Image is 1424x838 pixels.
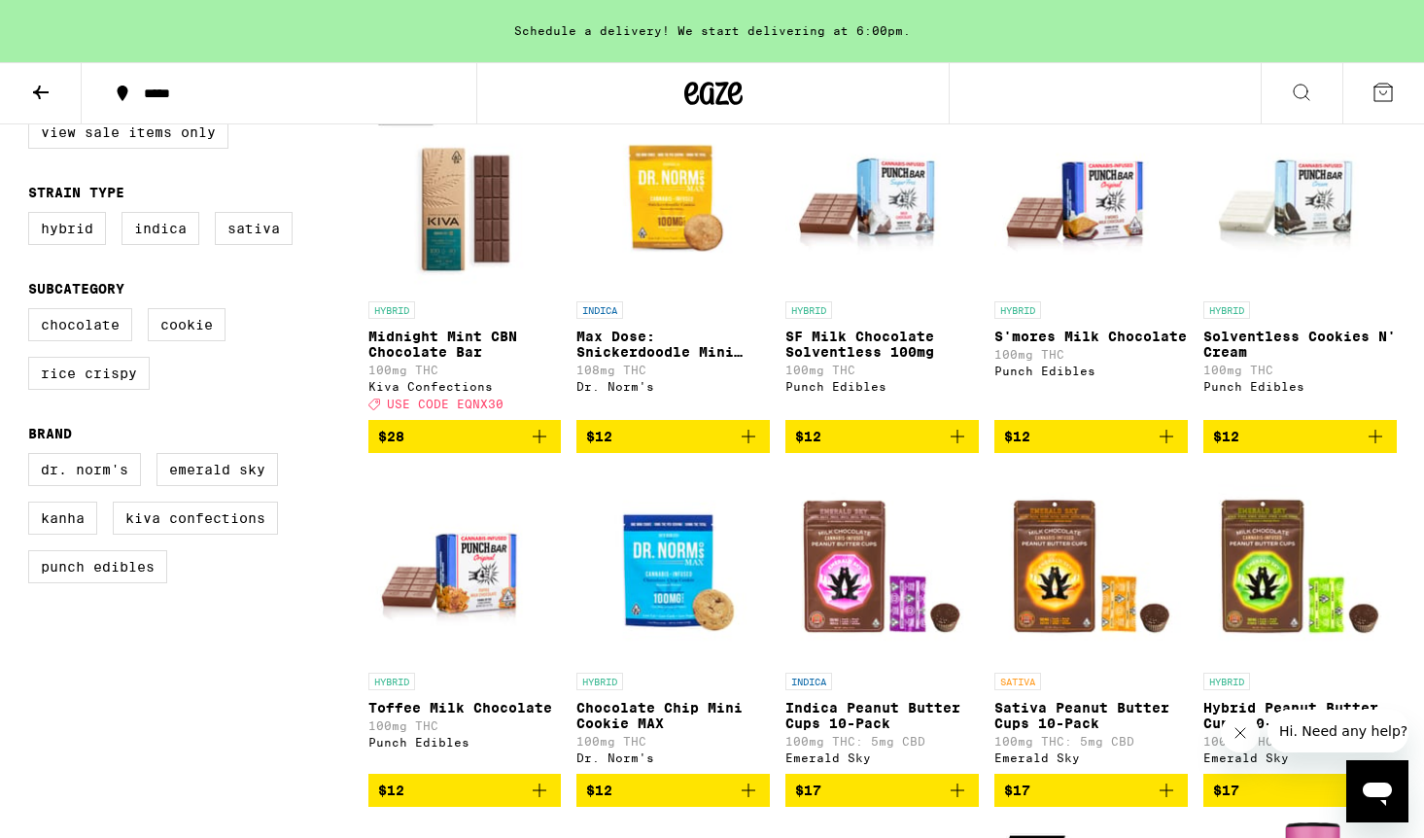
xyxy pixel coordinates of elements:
p: 100mg THC [1203,735,1397,748]
img: Punch Edibles - Solventless Cookies N' Cream [1203,97,1397,292]
label: Kiva Confections [113,502,278,535]
div: Punch Edibles [368,736,562,749]
p: 100mg THC [1203,364,1397,376]
span: $12 [378,783,404,798]
span: $17 [795,783,821,798]
span: $12 [586,429,612,444]
label: Cookie [148,308,226,341]
p: HYBRID [785,301,832,319]
p: HYBRID [1203,673,1250,690]
iframe: Button to launch messaging window [1346,760,1408,822]
button: Add to bag [785,774,979,807]
img: Kiva Confections - Midnight Mint CBN Chocolate Bar [368,97,562,292]
label: Sativa [215,212,293,245]
p: INDICA [785,673,832,690]
span: USE CODE EQNX30 [387,398,504,410]
button: Add to bag [785,420,979,453]
p: HYBRID [994,301,1041,319]
button: Add to bag [1203,774,1397,807]
div: Punch Edibles [785,380,979,393]
p: 100mg THC [368,364,562,376]
img: Punch Edibles - Toffee Milk Chocolate [368,469,562,663]
div: Dr. Norm's [576,380,770,393]
p: Sativa Peanut Butter Cups 10-Pack [994,700,1188,731]
span: $17 [1213,783,1239,798]
a: Open page for Toffee Milk Chocolate from Punch Edibles [368,469,562,774]
legend: Subcategory [28,281,124,297]
p: Midnight Mint CBN Chocolate Bar [368,329,562,360]
a: Open page for SF Milk Chocolate Solventless 100mg from Punch Edibles [785,97,979,420]
label: Dr. Norm's [28,453,141,486]
legend: Strain Type [28,185,124,200]
p: SF Milk Chocolate Solventless 100mg [785,329,979,360]
img: Dr. Norm's - Chocolate Chip Mini Cookie MAX [576,469,770,663]
a: Open page for Chocolate Chip Mini Cookie MAX from Dr. Norm's [576,469,770,774]
div: Emerald Sky [994,751,1188,764]
label: Indica [122,212,199,245]
p: Solventless Cookies N' Cream [1203,329,1397,360]
p: S'mores Milk Chocolate [994,329,1188,344]
div: Kiva Confections [368,380,562,393]
label: Emerald Sky [156,453,278,486]
span: $12 [586,783,612,798]
p: Toffee Milk Chocolate [368,700,562,716]
a: Open page for Hybrid Peanut Butter Cups 10-Pack from Emerald Sky [1203,469,1397,774]
p: HYBRID [576,673,623,690]
button: Add to bag [994,420,1188,453]
p: 100mg THC [576,735,770,748]
p: 100mg THC [994,348,1188,361]
a: Open page for Solventless Cookies N' Cream from Punch Edibles [1203,97,1397,420]
img: Emerald Sky - Sativa Peanut Butter Cups 10-Pack [994,469,1188,663]
img: Punch Edibles - S'mores Milk Chocolate [994,97,1188,292]
label: Rice Crispy [28,357,150,390]
button: Add to bag [576,420,770,453]
img: Dr. Norm's - Max Dose: Snickerdoodle Mini Cookie - Indica [576,97,770,292]
p: 100mg THC [368,719,562,732]
p: Indica Peanut Butter Cups 10-Pack [785,700,979,731]
p: 100mg THC [785,364,979,376]
div: Punch Edibles [994,365,1188,377]
p: HYBRID [368,673,415,690]
span: $17 [1004,783,1030,798]
p: Max Dose: Snickerdoodle Mini Cookie - Indica [576,329,770,360]
img: Punch Edibles - SF Milk Chocolate Solventless 100mg [785,97,979,292]
a: Open page for Sativa Peanut Butter Cups 10-Pack from Emerald Sky [994,469,1188,774]
a: Open page for Midnight Mint CBN Chocolate Bar from Kiva Confections [368,97,562,420]
label: Chocolate [28,308,132,341]
p: 100mg THC: 5mg CBD [994,735,1188,748]
span: $12 [1213,429,1239,444]
button: Add to bag [368,420,562,453]
p: 100mg THC: 5mg CBD [785,735,979,748]
div: Emerald Sky [785,751,979,764]
span: $12 [795,429,821,444]
label: View Sale Items Only [28,116,228,149]
div: Dr. Norm's [576,751,770,764]
span: $12 [1004,429,1030,444]
label: Kanha [28,502,97,535]
p: HYBRID [368,301,415,319]
button: Add to bag [994,774,1188,807]
img: Emerald Sky - Indica Peanut Butter Cups 10-Pack [785,469,979,663]
button: Add to bag [1203,420,1397,453]
p: Hybrid Peanut Butter Cups 10-Pack [1203,700,1397,731]
iframe: Close message [1221,714,1260,752]
label: Hybrid [28,212,106,245]
iframe: Message from company [1268,710,1408,752]
button: Add to bag [368,774,562,807]
div: Emerald Sky [1203,751,1397,764]
button: Add to bag [576,774,770,807]
p: INDICA [576,301,623,319]
a: Open page for Indica Peanut Butter Cups 10-Pack from Emerald Sky [785,469,979,774]
label: Punch Edibles [28,550,167,583]
a: Open page for Max Dose: Snickerdoodle Mini Cookie - Indica from Dr. Norm's [576,97,770,420]
p: HYBRID [1203,301,1250,319]
p: SATIVA [994,673,1041,690]
div: Punch Edibles [1203,380,1397,393]
p: Chocolate Chip Mini Cookie MAX [576,700,770,731]
a: Open page for S'mores Milk Chocolate from Punch Edibles [994,97,1188,420]
img: Emerald Sky - Hybrid Peanut Butter Cups 10-Pack [1203,469,1397,663]
p: 108mg THC [576,364,770,376]
span: $28 [378,429,404,444]
legend: Brand [28,426,72,441]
